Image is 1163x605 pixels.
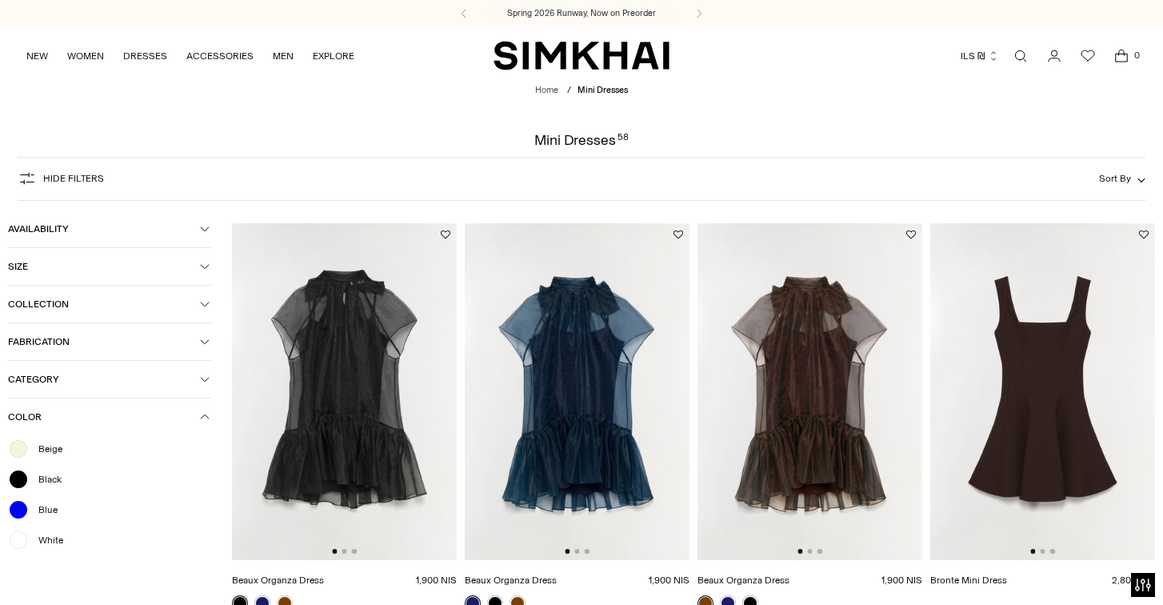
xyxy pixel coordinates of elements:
[441,230,450,239] button: Add to Wishlist
[8,223,200,234] span: Availability
[567,84,571,98] div: /
[8,323,212,360] button: Fabrication
[617,133,629,147] div: 58
[186,38,254,74] a: ACCESSORIES
[8,298,200,310] span: Collection
[465,223,689,561] img: Beaux Organza Dress
[18,166,104,191] button: Hide filters
[1139,230,1149,239] button: Add to Wishlist
[29,442,62,456] span: Beige
[1072,40,1104,72] a: Wishlist
[534,133,628,147] h1: Mini Dresses
[697,575,789,586] a: Beaux Organza Dress
[578,85,628,95] span: Mini Dresses
[8,374,200,385] span: Category
[1105,40,1137,72] a: Open cart modal
[1038,40,1070,72] a: Go to the account page
[232,575,324,586] a: Beaux Organza Dress
[1050,549,1055,554] button: Go to slide 3
[123,38,167,74] a: DRESSES
[8,210,212,247] button: Availability
[494,40,669,71] a: SIMKHAI
[352,549,357,554] button: Go to slide 3
[507,7,656,20] a: Spring 2026 Runway, Now on Preorder
[1040,549,1045,554] button: Go to slide 2
[535,84,628,98] nav: breadcrumbs
[29,472,62,487] span: Black
[930,223,1155,561] img: Bronte Mini Dress
[8,361,212,398] button: Category
[565,549,570,554] button: Go to slide 1
[8,399,212,435] button: Color
[8,411,200,423] span: Color
[1099,170,1145,187] button: Sort By
[29,533,63,547] span: White
[906,230,916,239] button: Add to Wishlist
[574,549,579,554] button: Go to slide 2
[797,549,802,554] button: Go to slide 1
[465,575,557,586] a: Beaux Organza Dress
[1099,173,1131,184] span: Sort By
[930,575,1007,586] a: Bronte Mini Dress
[807,549,812,554] button: Go to slide 2
[26,38,48,74] a: NEW
[673,230,683,239] button: Add to Wishlist
[1005,40,1037,72] a: Open search modal
[8,336,200,347] span: Fabrication
[332,549,337,554] button: Go to slide 1
[697,223,922,561] img: Beaux Organza Dress
[232,223,457,561] img: Beaux Organza Dress
[817,549,822,554] button: Go to slide 3
[273,38,294,74] a: MEN
[1129,48,1144,62] span: 0
[342,549,346,554] button: Go to slide 2
[961,38,999,74] button: ILS ₪
[585,549,589,554] button: Go to slide 3
[313,38,354,74] a: EXPLORE
[67,38,104,74] a: WOMEN
[43,173,104,184] span: Hide filters
[8,286,212,323] button: Collection
[535,85,558,95] a: Home
[1030,549,1035,554] button: Go to slide 1
[29,503,58,517] span: Blue
[8,261,200,272] span: Size
[8,248,212,285] button: Size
